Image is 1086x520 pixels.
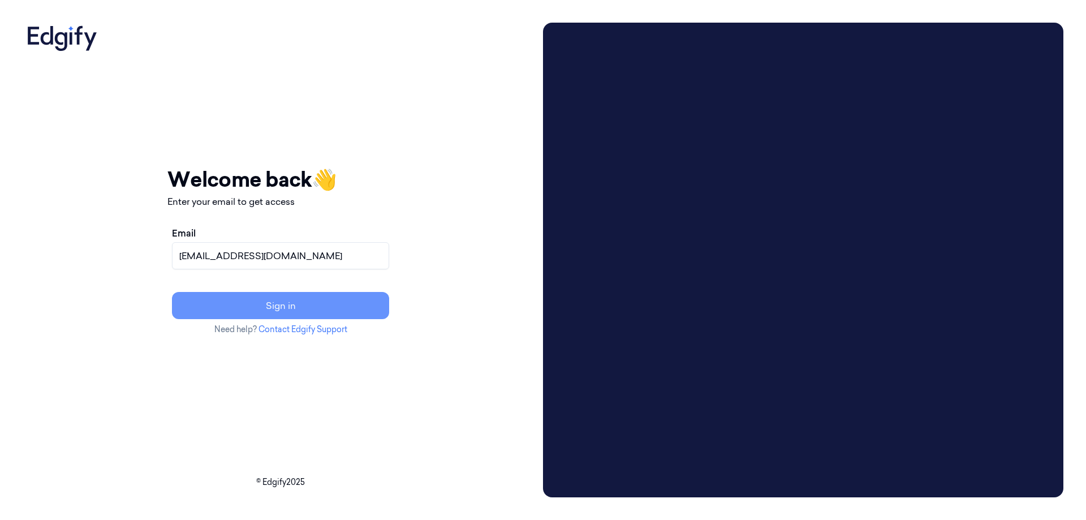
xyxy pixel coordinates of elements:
p: © Edgify 2025 [23,476,538,488]
p: Need help? [167,324,394,336]
label: Email [172,226,196,240]
button: Sign in [172,292,389,319]
p: Enter your email to get access [167,195,394,208]
a: Contact Edgify Support [258,324,347,334]
h1: Welcome back 👋 [167,164,394,195]
input: name@example.com [172,242,389,269]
